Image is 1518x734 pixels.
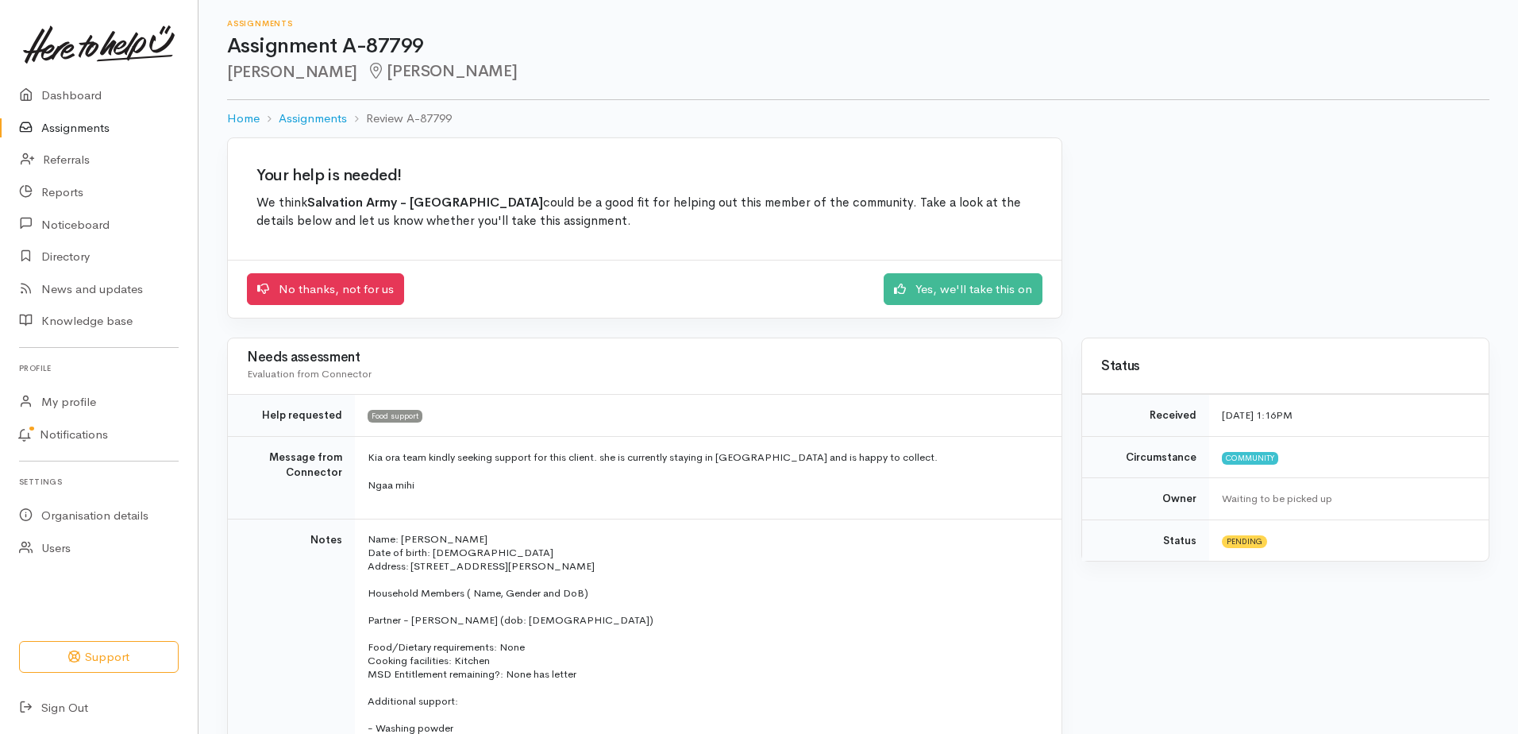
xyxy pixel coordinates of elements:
[247,273,404,306] a: No thanks, not for us
[19,641,179,674] button: Support
[1222,535,1267,548] span: Pending
[307,195,543,211] b: Salvation Army - [GEOGRAPHIC_DATA]
[279,110,347,128] a: Assignments
[247,350,1042,365] h3: Needs assessment
[256,167,1033,184] h2: Your help is needed!
[368,559,1042,573] p: Address: [STREET_ADDRESS][PERSON_NAME]
[368,694,1042,708] p: Additional support:
[368,477,1042,493] p: Ngaa mihi
[1222,408,1293,422] time: [DATE] 1:16PM
[367,61,517,81] span: [PERSON_NAME]
[1082,395,1209,437] td: Received
[247,367,372,381] span: Evaluation from Connector
[227,19,1489,28] h6: Assignments
[1222,452,1278,465] span: Community
[227,63,1489,81] h2: [PERSON_NAME]
[227,35,1489,58] h1: Assignment A-87799
[227,100,1489,137] nav: breadcrumb
[884,273,1042,306] a: Yes, we'll take this on
[256,194,1033,231] p: We think could be a good fit for helping out this member of the community. Take a look at the det...
[227,110,260,128] a: Home
[368,640,1042,681] p: Food/Dietary requirements: None Cooking facilities: Kitchen MSD Entitlement remaining?: None has ...
[368,586,1042,600] p: Household Members ( Name, Gender and DoB)
[1222,491,1470,507] div: Waiting to be picked up
[1082,478,1209,520] td: Owner
[228,395,355,437] td: Help requested
[368,532,1042,559] p: Name: [PERSON_NAME] Date of birth: [DEMOGRAPHIC_DATA]
[347,110,452,128] li: Review A-87799
[19,471,179,493] h6: Settings
[368,410,422,423] span: Food support
[1082,436,1209,478] td: Circumstance
[368,613,1042,627] p: Partner - [PERSON_NAME] (dob: [DEMOGRAPHIC_DATA])
[19,357,179,379] h6: Profile
[228,436,355,519] td: Message from Connector
[368,450,1042,466] p: Kia ora team kindly seeking support for this client. she is currently staying in [GEOGRAPHIC_DATA...
[1082,520,1209,561] td: Status
[1101,359,1470,374] h3: Status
